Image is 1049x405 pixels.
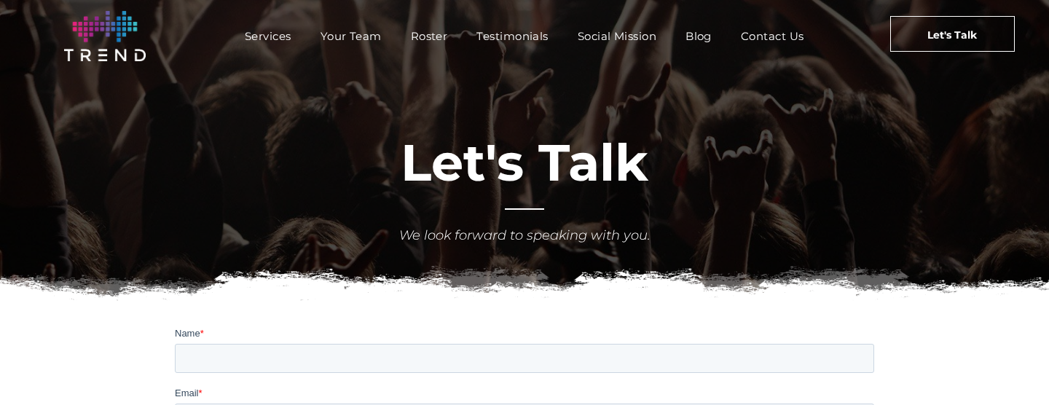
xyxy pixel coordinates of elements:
[563,25,671,47] a: Social Mission
[230,25,306,47] a: Services
[890,16,1015,52] a: Let's Talk
[726,25,819,47] a: Contact Us
[462,25,562,47] a: Testimonials
[927,17,977,53] span: Let's Talk
[396,25,463,47] a: Roster
[976,335,1049,405] iframe: Chat Widget
[64,11,146,61] img: logo
[401,131,648,194] span: Let's Talk
[671,25,726,47] a: Blog
[310,226,739,245] div: We look forward to speaking with you.
[306,25,396,47] a: Your Team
